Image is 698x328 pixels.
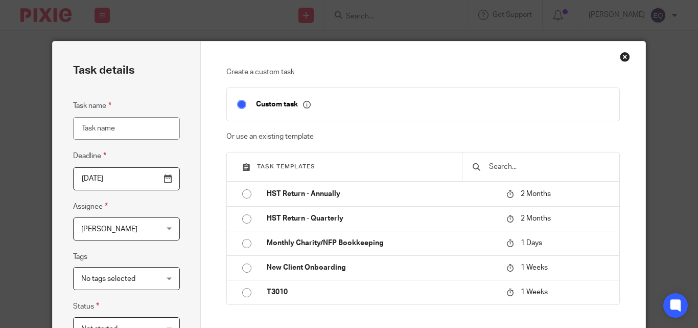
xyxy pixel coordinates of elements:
p: Custom task [256,100,311,109]
h2: Task details [73,62,134,79]
p: New Client Onboarding [267,263,496,273]
label: Tags [73,252,87,262]
label: Status [73,300,99,312]
p: Create a custom task [226,67,619,77]
p: Monthly Charity/NFP Bookkeeping [267,238,496,248]
div: Close this dialog window [620,52,630,62]
span: 1 Weeks [521,264,548,271]
label: Deadline [73,150,106,162]
span: [PERSON_NAME] [81,226,137,233]
span: 1 Weeks [521,289,548,296]
span: No tags selected [81,275,135,282]
p: T3010 [267,287,496,297]
span: 2 Months [521,215,551,222]
label: Task name [73,100,111,112]
input: Task name [73,117,180,140]
label: Assignee [73,201,108,212]
p: HST Return - Annually [267,189,496,199]
span: 1 Days [521,239,542,247]
p: HST Return - Quarterly [267,213,496,224]
p: Or use an existing template [226,132,619,142]
input: Pick a date [73,167,180,190]
span: 2 Months [521,190,551,198]
span: Task templates [257,164,315,169]
input: Search... [488,161,609,172]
